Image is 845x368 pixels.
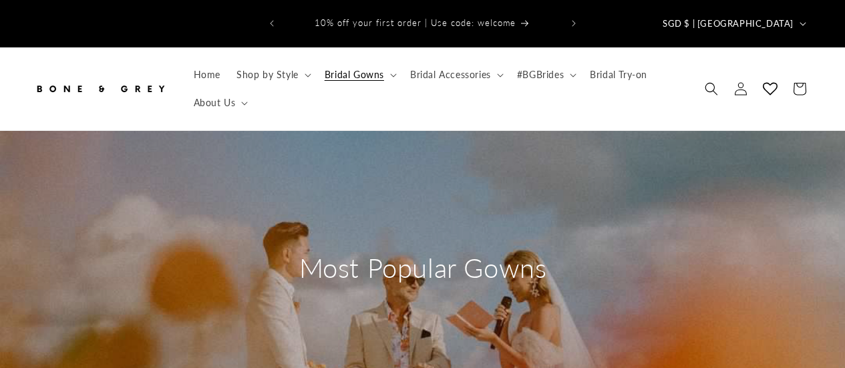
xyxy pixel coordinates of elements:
[296,250,550,285] h2: Most Popular Gowns
[402,61,509,89] summary: Bridal Accessories
[315,17,516,28] span: 10% off your first order | Use code: welcome
[410,69,491,81] span: Bridal Accessories
[236,69,299,81] span: Shop by Style
[517,69,564,81] span: #BGBrides
[33,74,167,104] img: Bone and Grey Bridal
[509,61,582,89] summary: #BGBrides
[559,11,588,36] button: Next announcement
[317,61,402,89] summary: Bridal Gowns
[325,69,384,81] span: Bridal Gowns
[29,69,172,108] a: Bone and Grey Bridal
[186,89,254,117] summary: About Us
[186,61,228,89] a: Home
[590,69,647,81] span: Bridal Try-on
[582,61,655,89] a: Bridal Try-on
[697,74,726,104] summary: Search
[228,61,317,89] summary: Shop by Style
[257,11,287,36] button: Previous announcement
[663,17,794,31] span: SGD $ | [GEOGRAPHIC_DATA]
[655,11,812,36] button: SGD $ | [GEOGRAPHIC_DATA]
[194,97,236,109] span: About Us
[194,69,220,81] span: Home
